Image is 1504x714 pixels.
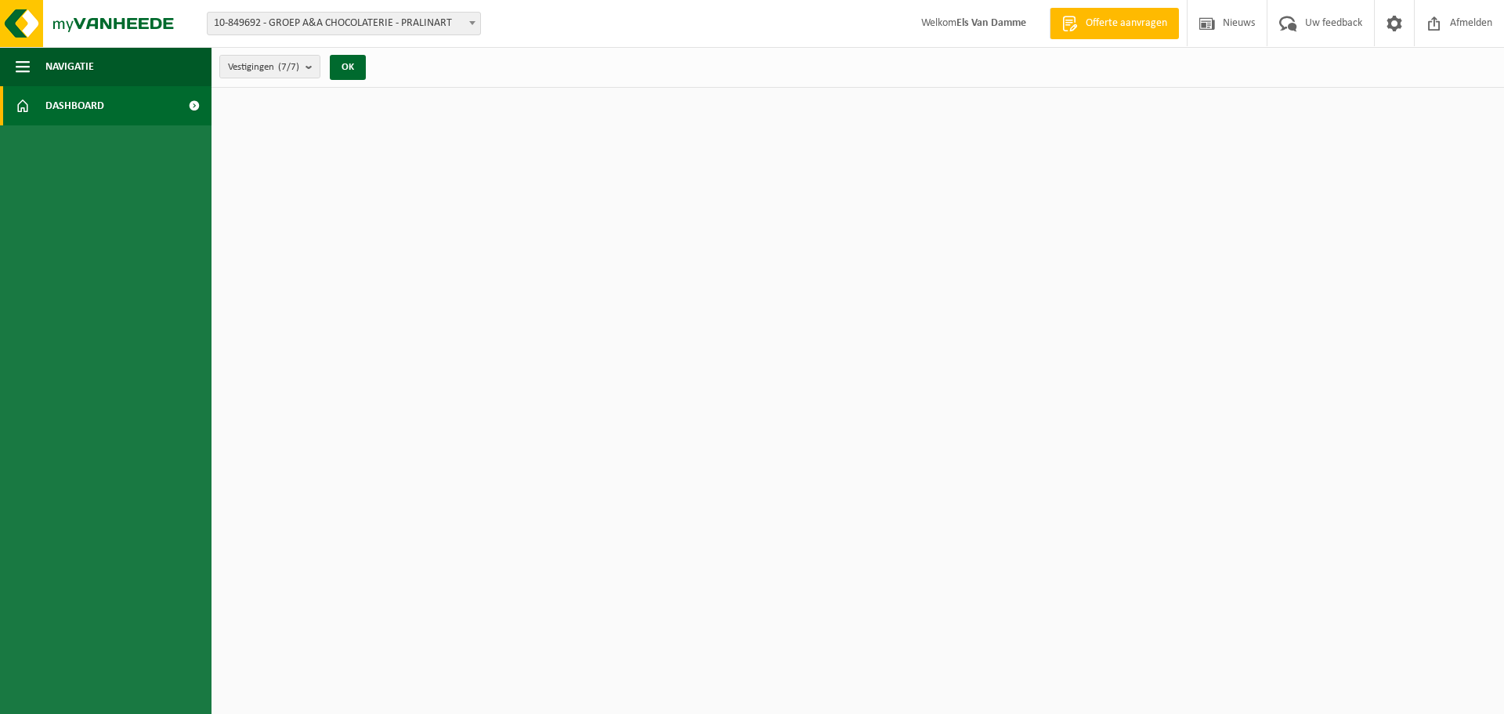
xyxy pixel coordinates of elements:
[956,17,1026,29] strong: Els Van Damme
[207,12,481,35] span: 10-849692 - GROEP A&A CHOCOLATERIE - PRALINART
[1050,8,1179,39] a: Offerte aanvragen
[45,86,104,125] span: Dashboard
[330,55,366,80] button: OK
[219,55,320,78] button: Vestigingen(7/7)
[228,56,299,79] span: Vestigingen
[208,13,480,34] span: 10-849692 - GROEP A&A CHOCOLATERIE - PRALINART
[278,62,299,72] count: (7/7)
[45,47,94,86] span: Navigatie
[1082,16,1171,31] span: Offerte aanvragen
